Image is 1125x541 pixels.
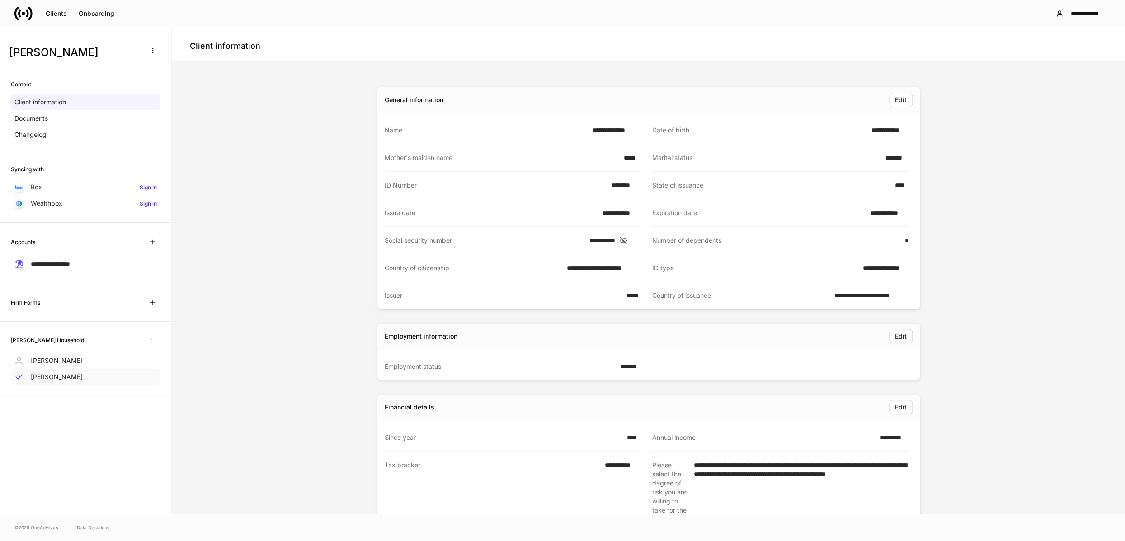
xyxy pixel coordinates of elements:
[652,208,865,217] div: Expiration date
[385,362,615,371] div: Employment status
[11,353,160,369] a: [PERSON_NAME]
[31,372,83,381] p: [PERSON_NAME]
[31,199,62,208] p: Wealthbox
[385,95,443,104] div: General information
[140,183,157,192] h6: Sign in
[40,6,73,21] button: Clients
[385,291,621,300] div: Issuer
[652,291,829,300] div: Country of issuance
[11,369,160,385] a: [PERSON_NAME]
[652,433,875,442] div: Annual income
[889,329,913,343] button: Edit
[77,524,110,531] a: Data Disclaimer
[385,332,457,341] div: Employment information
[11,298,40,307] h6: Firm Forms
[11,336,84,344] h6: [PERSON_NAME] Household
[652,153,880,162] div: Marital status
[14,98,66,107] p: Client information
[889,93,913,107] button: Edit
[11,238,35,246] h6: Accounts
[11,94,160,110] a: Client information
[31,183,42,192] p: Box
[14,114,48,123] p: Documents
[385,263,561,273] div: Country of citizenship
[385,153,618,162] div: Mother's maiden name
[9,45,140,60] h3: [PERSON_NAME]
[385,236,584,245] div: Social security number
[385,126,588,135] div: Name
[385,433,622,442] div: Since year
[79,10,114,17] div: Onboarding
[11,179,160,195] a: BoxSign in
[11,110,160,127] a: Documents
[11,195,160,212] a: WealthboxSign in
[14,524,59,531] span: © 2025 OneAdvisory
[11,80,31,89] h6: Content
[46,10,67,17] div: Clients
[385,181,606,190] div: ID Number
[15,185,23,189] img: oYqM9ojoZLfzCHUefNbBcWHcyDPbQKagtYciMC8pFl3iZXy3dU33Uwy+706y+0q2uJ1ghNQf2OIHrSh50tUd9HaB5oMc62p0G...
[385,403,434,412] div: Financial details
[895,97,907,103] div: Edit
[652,236,899,245] div: Number of dependents
[652,263,857,273] div: ID type
[73,6,120,21] button: Onboarding
[895,404,907,410] div: Edit
[889,400,913,414] button: Edit
[140,199,157,208] h6: Sign in
[11,127,160,143] a: Changelog
[652,181,890,190] div: State of issuance
[31,356,83,365] p: [PERSON_NAME]
[14,130,47,139] p: Changelog
[190,41,260,52] h4: Client information
[652,126,866,135] div: Date of birth
[895,333,907,339] div: Edit
[385,208,597,217] div: Issue date
[11,165,44,174] h6: Syncing with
